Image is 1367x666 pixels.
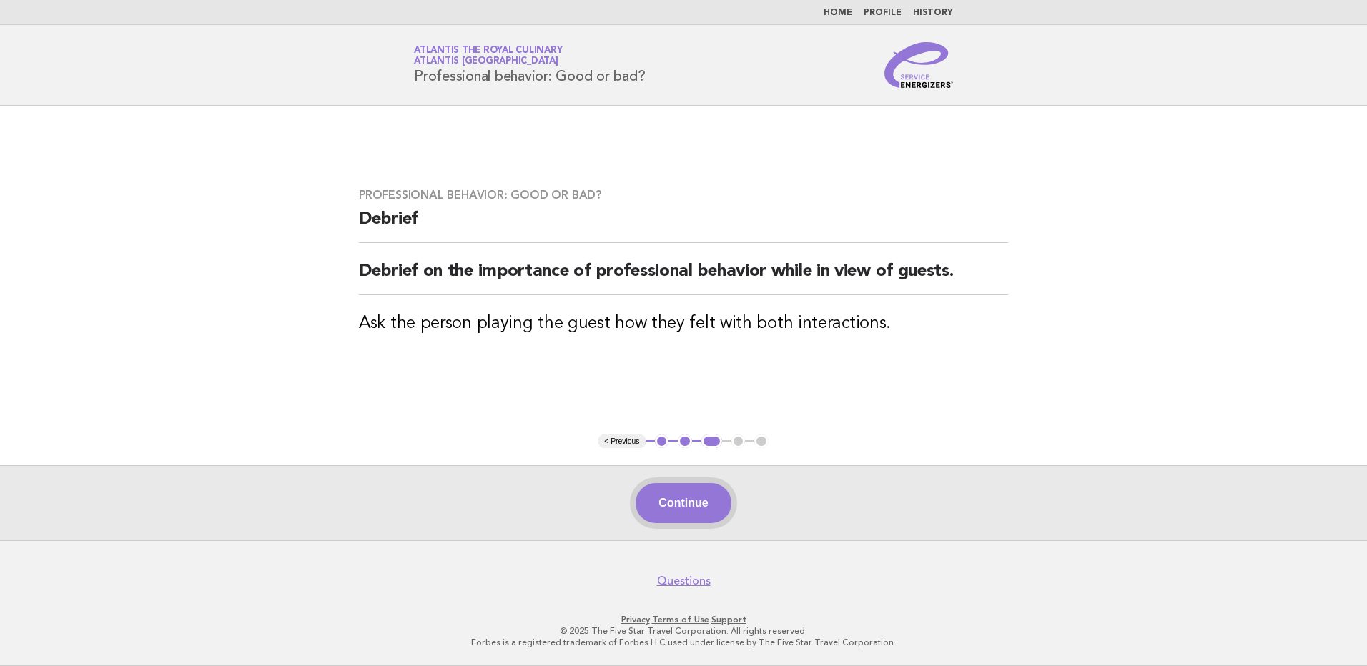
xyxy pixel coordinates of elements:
[598,434,645,449] button: < Previous
[414,46,645,84] h1: Professional behavior: Good or bad?
[359,312,1008,335] h3: Ask the person playing the guest how they felt with both interactions.
[884,42,953,88] img: Service Energizers
[246,625,1121,637] p: © 2025 The Five Star Travel Corporation. All rights reserved.
[711,615,746,625] a: Support
[652,615,709,625] a: Terms of Use
[655,434,669,449] button: 1
[246,614,1121,625] p: · ·
[864,9,902,17] a: Profile
[359,260,1008,295] h2: Debrief on the importance of professional behavior while in view of guests.
[414,57,558,66] span: Atlantis [GEOGRAPHIC_DATA]
[246,637,1121,648] p: Forbes is a registered trademark of Forbes LLC used under license by The Five Star Travel Corpora...
[359,188,1008,202] h3: Professional behavior: Good or bad?
[359,208,1008,243] h2: Debrief
[414,46,562,66] a: Atlantis the Royal CulinaryAtlantis [GEOGRAPHIC_DATA]
[678,434,692,449] button: 2
[636,483,731,523] button: Continue
[657,574,711,588] a: Questions
[913,9,953,17] a: History
[701,434,722,449] button: 3
[824,9,852,17] a: Home
[621,615,650,625] a: Privacy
